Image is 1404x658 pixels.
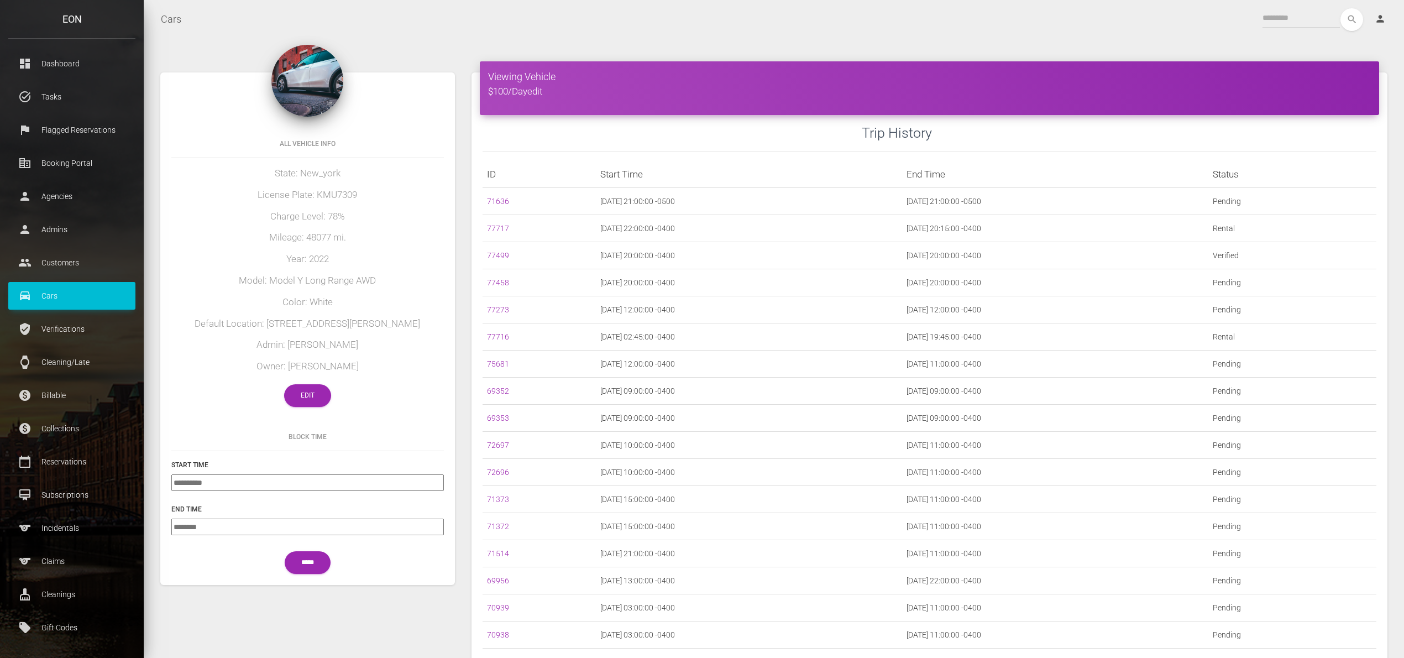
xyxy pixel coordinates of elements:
[902,432,1208,459] td: [DATE] 11:00:00 -0400
[902,351,1208,378] td: [DATE] 11:00:00 -0400
[527,86,542,97] a: edit
[902,622,1208,649] td: [DATE] 11:00:00 -0400
[487,332,509,341] a: 77716
[1208,242,1376,269] td: Verified
[902,513,1208,540] td: [DATE] 11:00:00 -0400
[862,123,1376,143] h3: Trip History
[596,594,902,622] td: [DATE] 03:00:00 -0400
[8,249,135,276] a: people Customers
[17,321,127,337] p: Verifications
[902,296,1208,323] td: [DATE] 12:00:00 -0400
[488,85,1371,98] h5: $100/Day
[17,221,127,238] p: Admins
[1208,405,1376,432] td: Pending
[596,459,902,486] td: [DATE] 10:00:00 -0400
[902,594,1208,622] td: [DATE] 11:00:00 -0400
[487,522,509,531] a: 71372
[596,296,902,323] td: [DATE] 12:00:00 -0400
[8,581,135,608] a: cleaning_services Cleanings
[1208,594,1376,622] td: Pending
[902,567,1208,594] td: [DATE] 22:00:00 -0400
[1208,351,1376,378] td: Pending
[487,495,509,504] a: 71373
[17,420,127,437] p: Collections
[17,619,127,636] p: Gift Codes
[17,155,127,171] p: Booking Portal
[17,188,127,205] p: Agencies
[488,70,1371,83] h4: Viewing Vehicle
[17,122,127,138] p: Flagged Reservations
[8,149,135,177] a: corporate_fare Booking Portal
[1208,486,1376,513] td: Pending
[17,88,127,105] p: Tasks
[487,576,509,585] a: 69956
[487,414,509,422] a: 69353
[171,360,444,373] h5: Owner: [PERSON_NAME]
[487,224,509,233] a: 77717
[596,242,902,269] td: [DATE] 20:00:00 -0400
[8,614,135,641] a: local_offer Gift Codes
[1375,13,1386,24] i: person
[17,354,127,370] p: Cleaning/Late
[596,486,902,513] td: [DATE] 15:00:00 -0400
[1208,188,1376,215] td: Pending
[596,323,902,351] td: [DATE] 02:45:00 -0400
[8,348,135,376] a: watch Cleaning/Late
[8,315,135,343] a: verified_user Verifications
[171,317,444,331] h5: Default Location: [STREET_ADDRESS][PERSON_NAME]
[1208,432,1376,459] td: Pending
[902,486,1208,513] td: [DATE] 11:00:00 -0400
[171,139,444,149] h6: All Vehicle Info
[596,567,902,594] td: [DATE] 13:00:00 -0400
[902,405,1208,432] td: [DATE] 09:00:00 -0400
[171,460,444,470] h6: Start Time
[902,540,1208,567] td: [DATE] 11:00:00 -0400
[8,116,135,144] a: flag Flagged Reservations
[902,459,1208,486] td: [DATE] 11:00:00 -0400
[17,453,127,470] p: Reservations
[8,382,135,409] a: paid Billable
[171,167,444,180] h5: State: New_york
[8,282,135,310] a: drive_eta Cars
[596,405,902,432] td: [DATE] 09:00:00 -0400
[1340,8,1363,31] i: search
[1208,161,1376,188] th: Status
[8,448,135,476] a: calendar_today Reservations
[17,520,127,536] p: Incidentals
[17,288,127,304] p: Cars
[171,189,444,202] h5: License Plate: KMU7309
[171,231,444,244] h5: Mileage: 48077 mi.
[8,547,135,575] a: sports Claims
[596,513,902,540] td: [DATE] 15:00:00 -0400
[596,161,902,188] th: Start Time
[596,351,902,378] td: [DATE] 12:00:00 -0400
[171,253,444,266] h5: Year: 2022
[8,182,135,210] a: person Agencies
[483,161,596,188] th: ID
[902,269,1208,296] td: [DATE] 20:00:00 -0400
[17,586,127,603] p: Cleanings
[596,269,902,296] td: [DATE] 20:00:00 -0400
[1208,296,1376,323] td: Pending
[1208,459,1376,486] td: Pending
[596,215,902,242] td: [DATE] 22:00:00 -0400
[17,55,127,72] p: Dashboard
[8,415,135,442] a: paid Collections
[487,630,509,639] a: 70938
[902,378,1208,405] td: [DATE] 09:00:00 -0400
[171,210,444,223] h5: Charge Level: 78%
[171,338,444,352] h5: Admin: [PERSON_NAME]
[171,432,444,442] h6: Block Time
[1208,622,1376,649] td: Pending
[1208,513,1376,540] td: Pending
[487,603,509,612] a: 70939
[487,305,509,314] a: 77273
[487,549,509,558] a: 71514
[1208,540,1376,567] td: Pending
[487,251,509,260] a: 77499
[17,254,127,271] p: Customers
[8,481,135,509] a: card_membership Subscriptions
[902,323,1208,351] td: [DATE] 19:45:00 -0400
[284,384,331,407] a: Edit
[271,45,343,117] img: 168.jpg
